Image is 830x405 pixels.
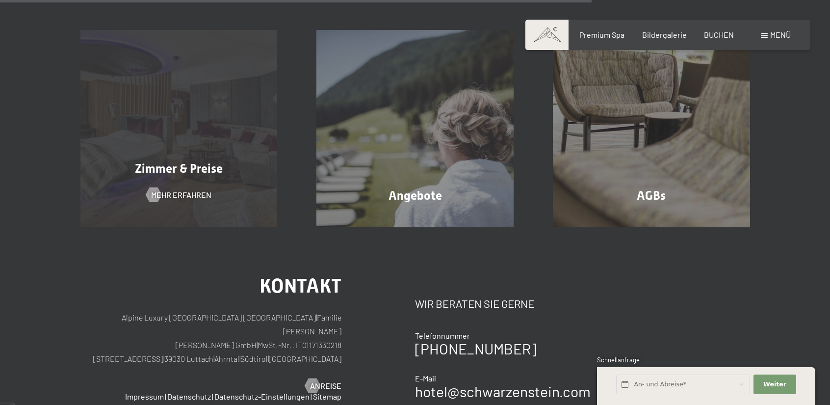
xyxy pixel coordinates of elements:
span: | [165,392,166,401]
a: [PHONE_NUMBER] [415,340,536,357]
span: | [213,354,214,363]
span: Mehr erfahren [151,189,211,200]
span: | [163,354,164,363]
button: Weiter [753,375,796,395]
a: Sitemap [313,392,341,401]
span: Angebote [389,189,442,203]
span: Zimmer & Preise [135,162,223,176]
span: Weiter [763,380,786,389]
a: hotel@schwarzenstein.com [415,382,591,400]
a: Buchung AGBs [533,30,770,227]
span: Anreise [310,380,341,391]
a: Premium Spa [579,30,624,39]
a: BUCHEN [704,30,734,39]
span: | [239,354,240,363]
span: Wir beraten Sie gerne [415,297,534,310]
span: E-Mail [415,374,436,383]
span: | [311,392,312,401]
a: Datenschutz-Einstellungen [214,392,310,401]
a: Anreise [305,380,341,391]
span: Telefonnummer [415,331,470,340]
a: Impressum [125,392,164,401]
span: | [316,313,317,322]
span: AGBs [637,189,666,203]
a: Datenschutz [167,392,211,401]
a: Bildergalerie [642,30,687,39]
span: | [268,354,269,363]
span: | [257,340,258,350]
span: Menü [770,30,791,39]
a: Buchung Angebote [297,30,533,227]
span: Schnellanfrage [597,356,640,364]
span: Kontakt [259,274,341,297]
span: | [212,392,213,401]
a: Buchung Zimmer & Preise Mehr erfahren [61,30,297,227]
p: Alpine Luxury [GEOGRAPHIC_DATA] [GEOGRAPHIC_DATA] Familie [PERSON_NAME] [PERSON_NAME] GmbH MwSt.-... [80,311,342,366]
